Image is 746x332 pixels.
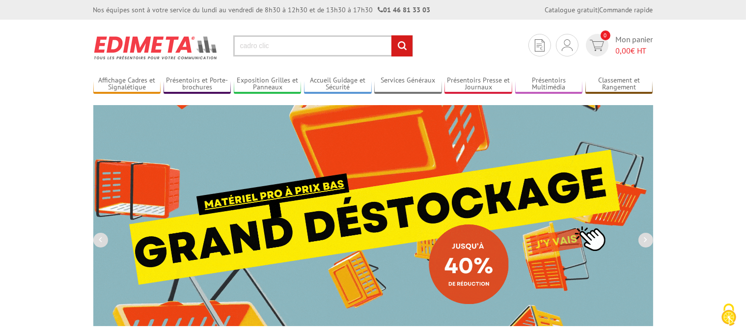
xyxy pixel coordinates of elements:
a: Présentoirs Multimédia [515,76,583,92]
span: 0,00 [616,46,631,55]
a: Services Généraux [374,76,442,92]
a: Présentoirs Presse et Journaux [444,76,512,92]
img: devis rapide [535,39,545,52]
a: devis rapide 0 Mon panier 0,00€ HT [583,34,653,56]
a: Affichage Cadres et Signalétique [93,76,161,92]
a: Exposition Grilles et Panneaux [234,76,302,92]
a: Commande rapide [600,5,653,14]
div: | [545,5,653,15]
span: 0 [601,30,610,40]
a: Accueil Guidage et Sécurité [304,76,372,92]
img: devis rapide [562,39,573,51]
img: Cookies (fenêtre modale) [717,303,741,327]
div: Nos équipes sont à votre service du lundi au vendredi de 8h30 à 12h30 et de 13h30 à 17h30 [93,5,431,15]
input: rechercher [391,35,413,56]
img: devis rapide [590,40,604,51]
button: Cookies (fenêtre modale) [712,299,746,332]
strong: 01 46 81 33 03 [378,5,431,14]
a: Catalogue gratuit [545,5,598,14]
span: € HT [616,45,653,56]
input: Rechercher un produit ou une référence... [233,35,413,56]
a: Classement et Rangement [585,76,653,92]
img: Présentoir, panneau, stand - Edimeta - PLV, affichage, mobilier bureau, entreprise [93,29,219,66]
a: Présentoirs et Porte-brochures [164,76,231,92]
span: Mon panier [616,34,653,56]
